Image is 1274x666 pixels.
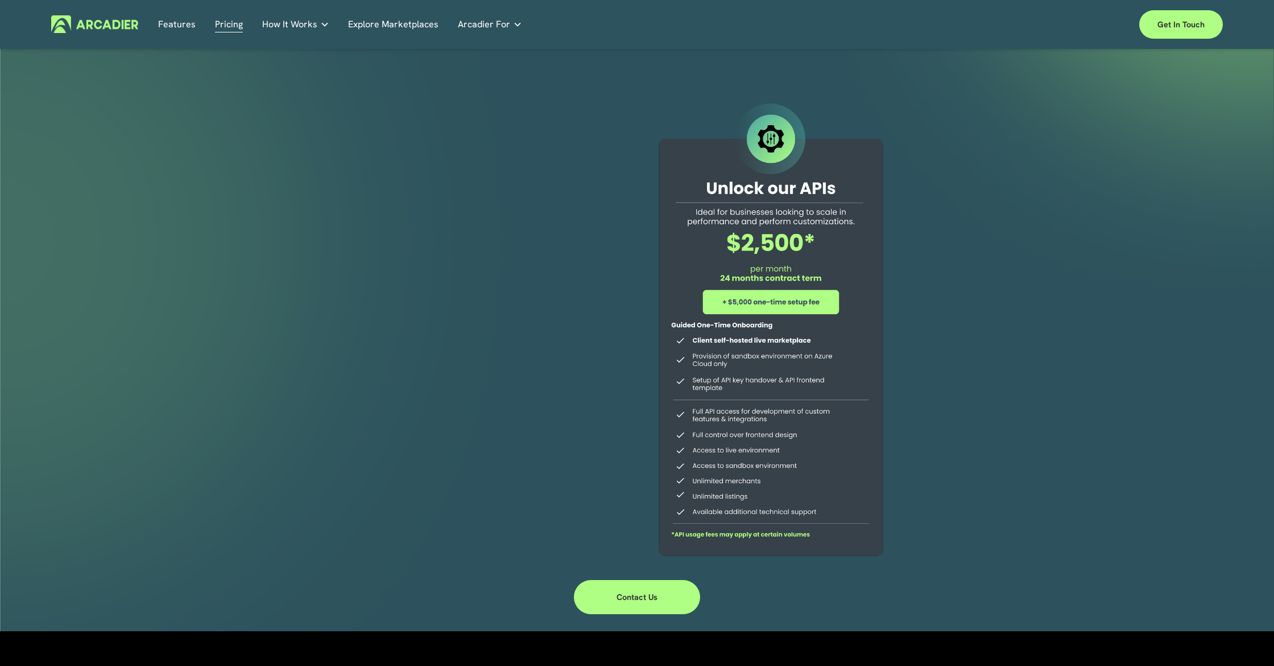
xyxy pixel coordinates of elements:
[215,15,243,33] a: Pricing
[51,15,138,33] img: Arcadier
[262,17,317,32] span: How It Works
[158,15,196,33] a: Features
[348,15,439,33] a: Explore Marketplaces
[574,580,700,614] a: Contact Us
[262,15,329,33] a: folder dropdown
[458,15,522,33] a: folder dropdown
[458,17,510,32] span: Arcadier For
[1139,10,1223,39] a: Get in touch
